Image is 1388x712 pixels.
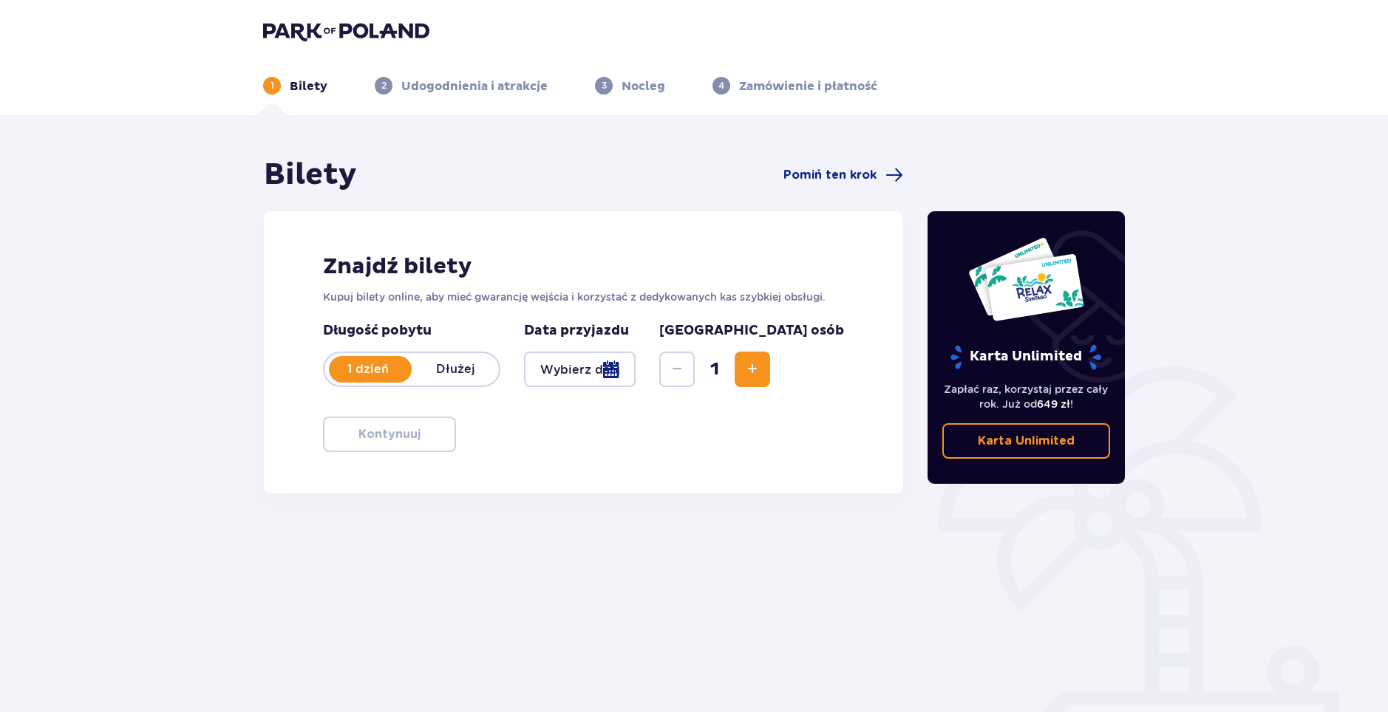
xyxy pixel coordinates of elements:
[622,78,665,95] p: Nocleg
[735,352,770,387] button: Zwiększ
[401,78,548,95] p: Udogodnienia i atrakcje
[412,361,499,377] p: Dłużej
[698,358,732,380] span: 1
[712,77,877,95] div: 4Zamówienie i płatność
[264,157,357,194] h1: Bilety
[323,253,844,281] h2: Znajdź bilety
[659,322,844,340] p: [GEOGRAPHIC_DATA] osób
[263,21,429,41] img: Park of Poland logo
[783,167,877,183] span: Pomiń ten krok
[323,290,844,304] p: Kupuj bilety online, aby mieć gwarancję wejścia i korzystać z dedykowanych kas szybkiej obsługi.
[263,77,327,95] div: 1Bilety
[942,382,1111,411] p: Zapłać raz, korzystaj przez cały rok. Już od !
[271,79,274,92] p: 1
[324,361,412,377] p: 1 dzień
[942,423,1111,459] a: Karta Unlimited
[323,417,456,452] button: Kontynuuj
[323,322,500,340] p: Długość pobytu
[290,78,327,95] p: Bilety
[1037,398,1070,410] span: 649 zł
[739,78,877,95] p: Zamówienie i płatność
[524,322,629,340] p: Data przyjazdu
[967,236,1085,322] img: Dwie karty całoroczne do Suntago z napisem 'UNLIMITED RELAX', na białym tle z tropikalnymi liśćmi...
[358,426,421,442] p: Kontynuuj
[783,166,903,184] a: Pomiń ten krok
[381,79,387,92] p: 2
[375,77,548,95] div: 2Udogodnienia i atrakcje
[978,433,1075,449] p: Karta Unlimited
[718,79,724,92] p: 4
[595,77,665,95] div: 3Nocleg
[602,79,607,92] p: 3
[949,344,1103,370] p: Karta Unlimited
[659,352,695,387] button: Zmniejsz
